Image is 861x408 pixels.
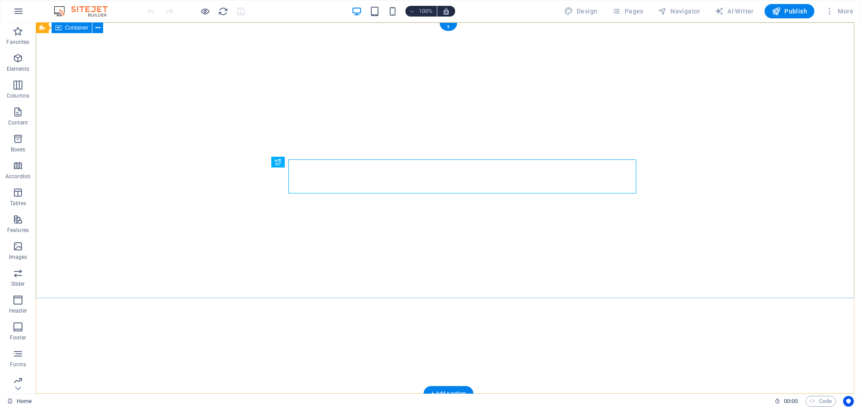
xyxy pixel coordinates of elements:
p: Header [9,307,27,314]
span: Pages [612,7,643,16]
span: 00 00 [784,396,798,407]
span: Publish [772,7,807,16]
p: Columns [7,92,29,99]
span: More [825,7,853,16]
p: Elements [7,65,30,73]
p: Content [8,119,28,126]
p: Slider [11,280,25,288]
p: Boxes [11,146,26,153]
button: Publish [765,4,814,18]
h6: Session time [774,396,798,407]
i: Reload page [218,6,228,17]
span: Navigator [658,7,700,16]
p: Tables [10,200,26,207]
button: Usercentrics [843,396,854,407]
a: Click to cancel selection. Double-click to open Pages [7,396,32,407]
span: Container [65,25,88,30]
h6: 100% [419,6,433,17]
div: Design (Ctrl+Alt+Y) [561,4,601,18]
div: + Add section [424,386,474,401]
div: + [439,23,457,31]
p: Features [7,227,29,234]
p: Accordion [5,173,30,180]
button: Design [561,4,601,18]
button: Code [805,396,836,407]
button: reload [217,6,228,17]
button: Click here to leave preview mode and continue editing [200,6,210,17]
i: On resize automatically adjust zoom level to fit chosen device. [442,7,450,15]
button: AI Writer [711,4,757,18]
button: Navigator [654,4,704,18]
p: Forms [10,361,26,368]
button: Pages [608,4,647,18]
button: More [822,4,857,18]
span: : [790,398,791,404]
p: Favorites [6,39,29,46]
button: 100% [405,6,437,17]
span: AI Writer [715,7,754,16]
span: Design [564,7,598,16]
p: Footer [10,334,26,341]
span: Code [809,396,832,407]
p: Images [9,253,27,261]
img: Editor Logo [52,6,119,17]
